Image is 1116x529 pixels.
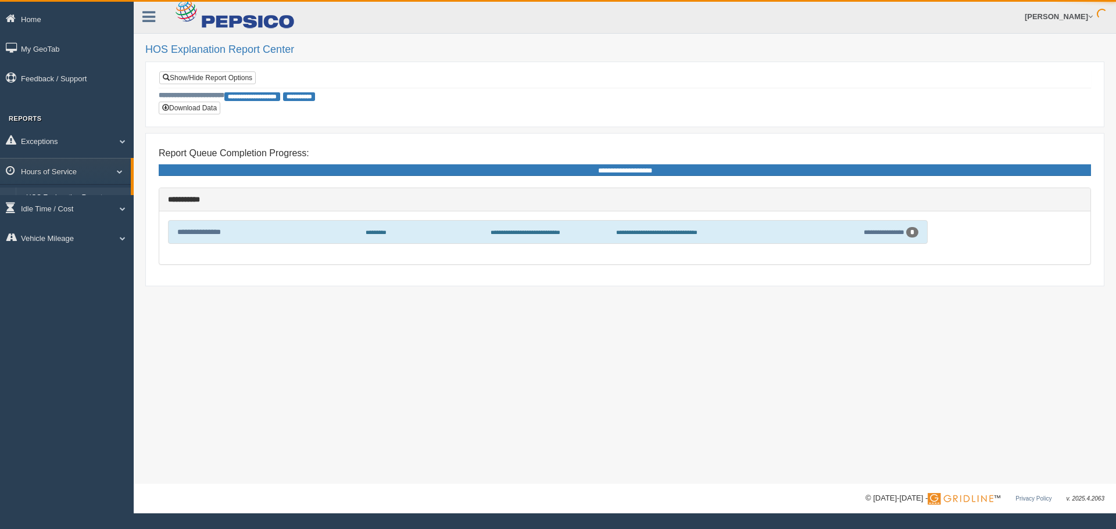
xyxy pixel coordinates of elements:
h4: Report Queue Completion Progress: [159,148,1091,159]
a: Show/Hide Report Options [159,71,256,84]
a: Privacy Policy [1015,495,1051,502]
button: Download Data [159,102,220,114]
img: Gridline [928,493,993,505]
div: © [DATE]-[DATE] - ™ [865,492,1104,505]
h2: HOS Explanation Report Center [145,44,1104,56]
a: HOS Explanation Reports [21,188,131,208]
span: v. 2025.4.2063 [1067,495,1104,502]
